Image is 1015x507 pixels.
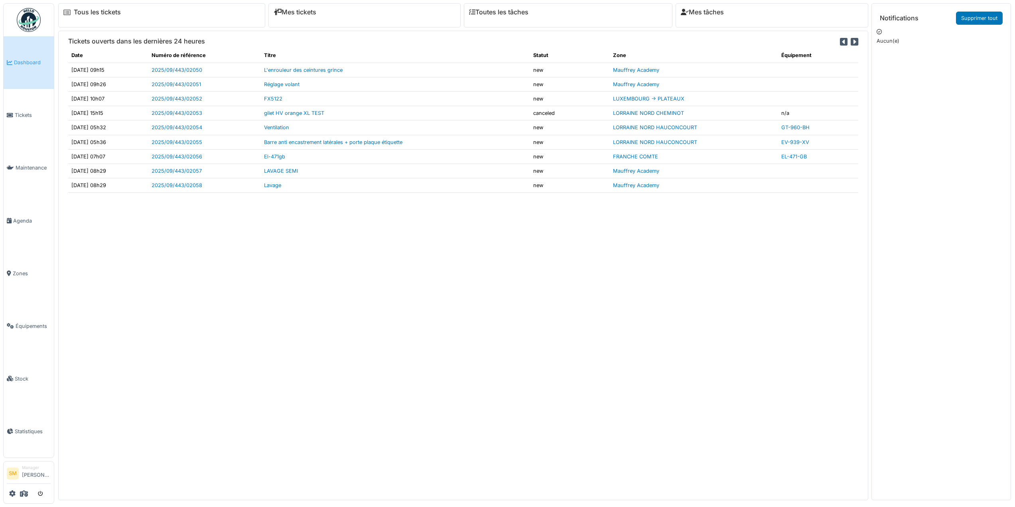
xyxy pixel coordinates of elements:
[613,124,697,130] a: LORRAINE NORD HAUCONCOURT
[14,59,51,66] span: Dashboard
[74,8,121,16] a: Tous les tickets
[68,37,205,45] h6: Tickets ouverts dans les dernières 24 heures
[7,468,19,479] li: SM
[68,63,148,77] td: [DATE] 09h15
[15,375,51,383] span: Stock
[613,182,659,188] a: Mauffrey Academy
[956,12,1003,25] a: Supprimer tout
[264,168,298,174] a: LAVAGE SEMI
[530,178,610,193] td: new
[68,77,148,91] td: [DATE] 09h26
[152,124,202,130] a: 2025/09/443/02054
[613,139,697,145] a: LORRAINE NORD HAUCONCOURT
[530,135,610,149] td: new
[781,139,809,145] a: EV-939-XV
[530,48,610,63] th: Statut
[152,67,202,73] a: 2025/09/443/02050
[264,67,343,73] a: L'enrouleur des ceintures grince
[68,135,148,149] td: [DATE] 05h36
[7,465,51,484] a: SM Manager[PERSON_NAME]
[68,106,148,120] td: [DATE] 15h15
[16,164,51,172] span: Maintenance
[264,110,324,116] a: gilet HV orange XL TEST
[15,111,51,119] span: Tickets
[16,322,51,330] span: Équipements
[530,77,610,91] td: new
[778,48,858,63] th: Équipement
[22,465,51,482] li: [PERSON_NAME]
[613,81,659,87] a: Mauffrey Academy
[4,194,54,247] a: Agenda
[264,124,289,130] a: Ventilation
[152,110,202,116] a: 2025/09/443/02053
[613,110,684,116] a: LORRAINE NORD CHEMINOT
[613,168,659,174] a: Mauffrey Academy
[152,168,202,174] a: 2025/09/443/02057
[530,63,610,77] td: new
[152,139,202,145] a: 2025/09/443/02055
[613,67,659,73] a: Mauffrey Academy
[880,14,918,22] h6: Notifications
[68,164,148,178] td: [DATE] 08h29
[264,182,281,188] a: Lavage
[610,48,778,63] th: Zone
[4,142,54,194] a: Maintenance
[261,48,530,63] th: Titre
[613,96,684,102] a: LUXEMBOURG -> PLATEAUX
[68,178,148,193] td: [DATE] 08h29
[274,8,316,16] a: Mes tickets
[264,154,285,160] a: El-471gb
[152,81,201,87] a: 2025/09/443/02051
[613,154,658,160] a: FRANCHE COMTE
[13,270,51,277] span: Zones
[264,139,402,145] a: Barre anti encastrement latérales + porte plaque étiquette
[781,124,810,130] a: GT-960-BH
[13,217,51,225] span: Agenda
[530,106,610,120] td: canceled
[68,48,148,63] th: Date
[681,8,724,16] a: Mes tâches
[4,36,54,89] a: Dashboard
[152,96,202,102] a: 2025/09/443/02052
[4,247,54,300] a: Zones
[15,428,51,435] span: Statistiques
[530,120,610,135] td: new
[68,120,148,135] td: [DATE] 05h32
[264,96,282,102] a: FX5122
[781,154,807,160] a: EL-471-GB
[4,89,54,142] a: Tickets
[68,149,148,164] td: [DATE] 07h07
[4,405,54,458] a: Statistiques
[530,91,610,106] td: new
[4,300,54,352] a: Équipements
[17,8,41,32] img: Badge_color-CXgf-gQk.svg
[778,106,858,120] td: n/a
[148,48,261,63] th: Numéro de référence
[877,37,1006,45] p: Aucun(e)
[22,465,51,471] div: Manager
[4,352,54,405] a: Stock
[530,149,610,164] td: new
[469,8,528,16] a: Toutes les tâches
[152,154,202,160] a: 2025/09/443/02056
[68,91,148,106] td: [DATE] 10h07
[530,164,610,178] td: new
[152,182,202,188] a: 2025/09/443/02058
[264,81,300,87] a: Réglage volant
